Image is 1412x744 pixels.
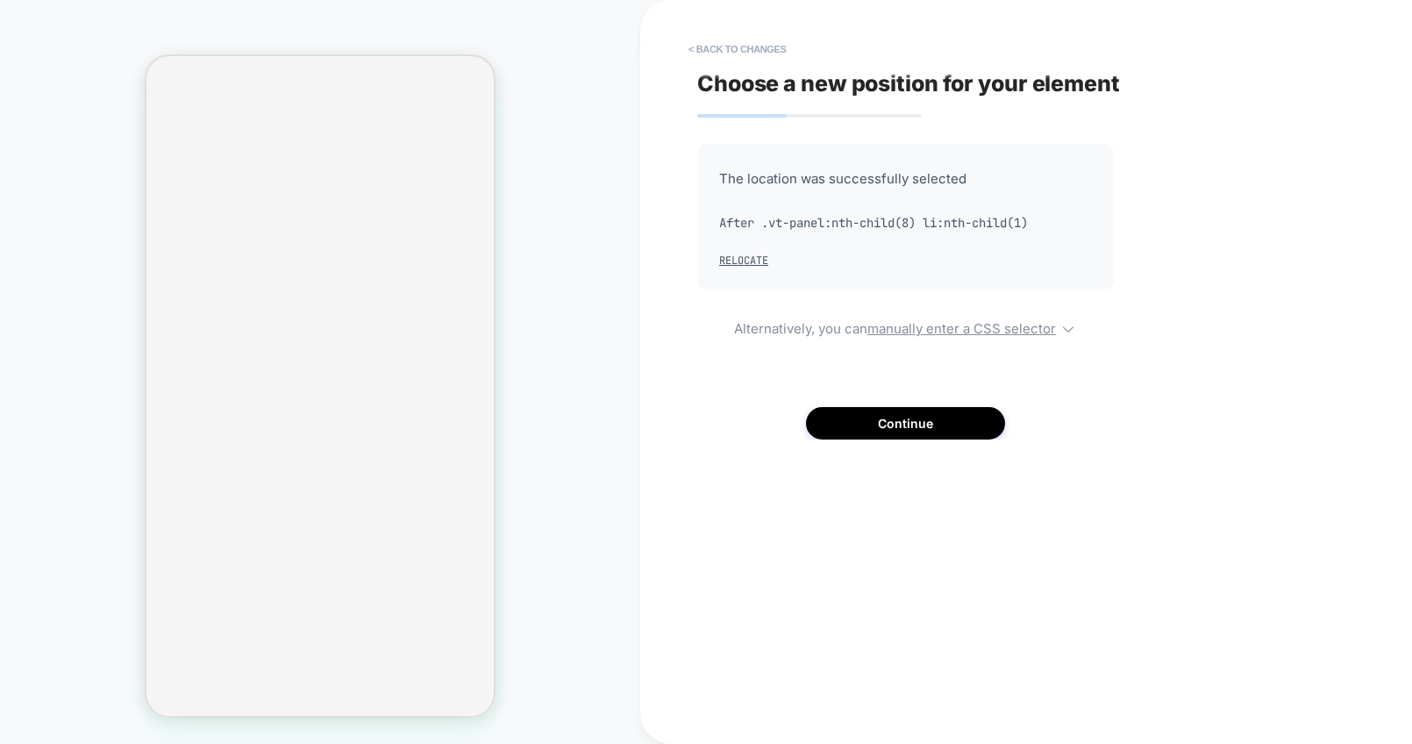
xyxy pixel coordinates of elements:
[680,35,795,63] button: < Back to changes
[806,407,1005,440] button: Continue
[867,320,1056,337] u: manually enter a CSS selector
[719,166,1092,192] span: The location was successfully selected
[697,316,1114,337] span: Alternatively, you can
[697,70,1120,97] span: Choose a new position for your element
[719,210,1092,236] span: After .vt-panel:nth-child(8) li:nth-child(1)
[719,254,768,268] button: Relocate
